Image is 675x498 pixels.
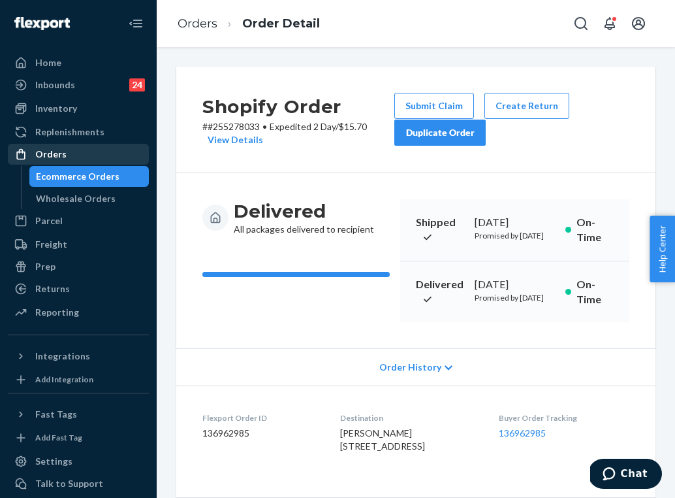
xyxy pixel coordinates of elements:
[8,52,149,73] a: Home
[8,302,149,323] a: Reporting
[394,93,474,119] button: Submit Claim
[35,282,70,295] div: Returns
[270,121,336,132] span: Expedited 2 Day
[8,278,149,299] a: Returns
[576,215,614,245] p: On-Time
[568,10,594,37] button: Open Search Box
[625,10,651,37] button: Open account menu
[35,455,72,468] div: Settings
[35,374,93,385] div: Add Integration
[123,10,149,37] button: Close Navigation
[8,75,149,95] a: Inbounds24
[475,277,555,292] div: [DATE]
[242,16,320,31] a: Order Detail
[8,430,149,446] a: Add Fast Tag
[484,93,569,119] button: Create Return
[35,238,67,251] div: Freight
[36,170,119,183] div: Ecommerce Orders
[262,121,267,132] span: •
[597,10,623,37] button: Open notifications
[35,408,77,421] div: Fast Tags
[8,210,149,231] a: Parcel
[202,427,319,440] dd: 136962985
[234,199,374,236] div: All packages delivered to recipient
[590,459,662,491] iframe: Opens a widget where you can chat to one of our agents
[340,412,477,423] dt: Destination
[8,404,149,425] button: Fast Tags
[202,93,394,120] h2: Shopify Order
[35,432,82,443] div: Add Fast Tag
[475,230,555,241] p: Promised by [DATE]
[576,277,614,307] p: On-Time
[35,350,90,363] div: Integrations
[340,427,425,452] span: [PERSON_NAME] [STREET_ADDRESS]
[29,166,149,187] a: Ecommerce Orders
[35,148,67,161] div: Orders
[8,256,149,277] a: Prep
[8,451,149,472] a: Settings
[35,477,103,490] div: Talk to Support
[8,144,149,165] a: Orders
[36,192,116,205] div: Wholesale Orders
[35,125,104,139] div: Replenishments
[8,98,149,119] a: Inventory
[416,215,464,245] p: Shipped
[8,473,149,494] button: Talk to Support
[35,102,77,115] div: Inventory
[35,260,55,273] div: Prep
[499,427,546,439] a: 136962985
[167,5,330,43] ol: breadcrumbs
[8,372,149,388] a: Add Integration
[379,361,441,374] span: Order History
[475,215,555,230] div: [DATE]
[8,122,149,142] a: Replenishments
[35,56,61,69] div: Home
[394,120,486,146] button: Duplicate Order
[405,126,475,139] div: Duplicate Order
[202,120,394,146] p: # #255278033 / $15.70
[499,412,629,423] dt: Buyer Order Tracking
[129,78,145,91] div: 24
[178,16,217,31] a: Orders
[35,78,75,91] div: Inbounds
[202,133,263,146] button: View Details
[475,292,555,303] p: Promised by [DATE]
[35,306,79,319] div: Reporting
[650,216,675,282] button: Help Center
[8,234,149,255] a: Freight
[234,199,374,223] h3: Delivered
[29,188,149,209] a: Wholesale Orders
[416,277,464,307] p: Delivered
[202,412,319,423] dt: Flexport Order ID
[8,346,149,367] button: Integrations
[14,17,70,30] img: Flexport logo
[35,214,63,227] div: Parcel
